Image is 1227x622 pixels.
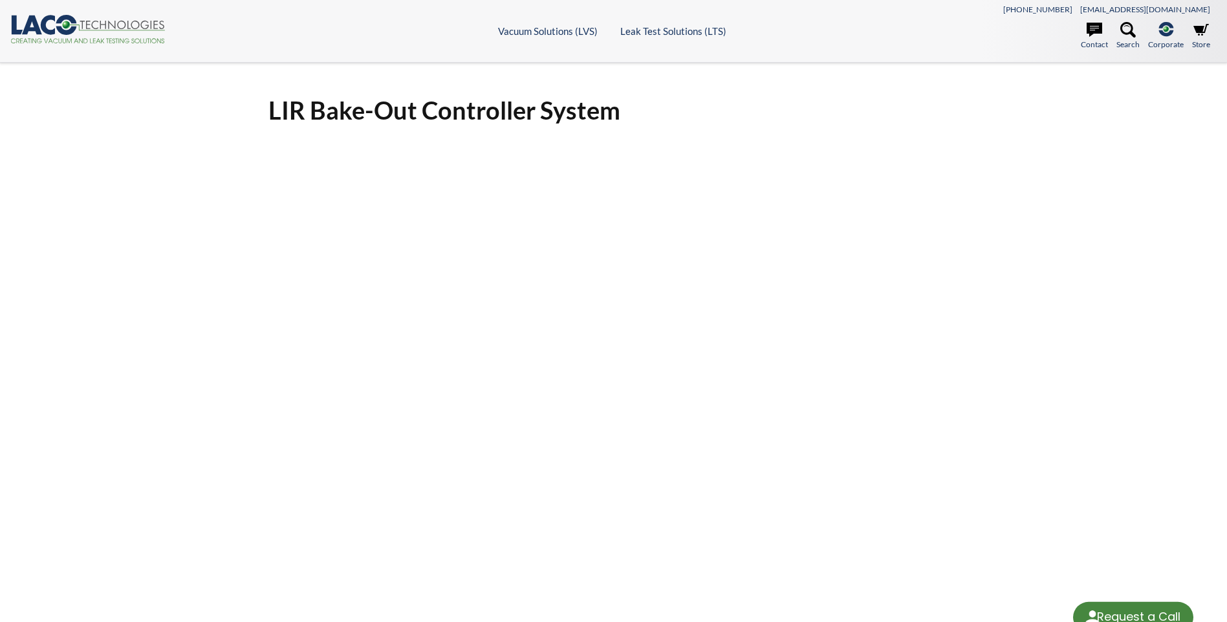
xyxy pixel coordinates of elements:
span: Corporate [1148,38,1184,50]
a: Vacuum Solutions (LVS) [498,25,598,37]
a: [PHONE_NUMBER] [1003,5,1072,14]
a: Contact [1081,22,1108,50]
a: Store [1192,22,1210,50]
a: Search [1116,22,1140,50]
h1: LIR Bake-Out Controller System [268,94,958,126]
a: [EMAIL_ADDRESS][DOMAIN_NAME] [1080,5,1210,14]
a: Leak Test Solutions (LTS) [620,25,726,37]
